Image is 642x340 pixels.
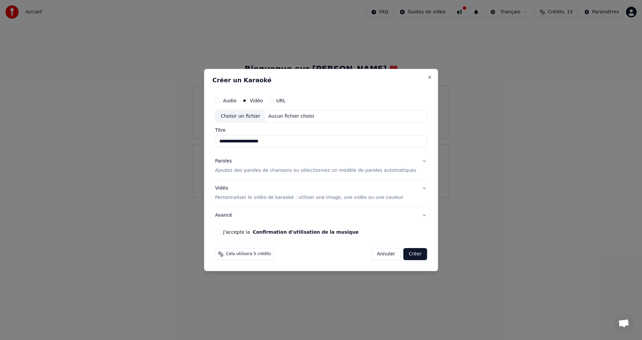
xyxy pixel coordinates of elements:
[215,110,265,122] div: Choisir un fichier
[215,185,403,201] div: Vidéo
[215,180,427,207] button: VidéoPersonnaliser le vidéo de karaoké : utiliser une image, une vidéo ou une couleur
[250,98,263,103] label: Vidéo
[215,128,427,133] label: Titre
[276,98,286,103] label: URL
[266,113,317,120] div: Aucun fichier choisi
[215,167,416,174] p: Ajoutez des paroles de chansons ou sélectionnez un modèle de paroles automatiques
[212,77,430,83] h2: Créer un Karaoké
[223,230,358,234] label: J'accepte la
[404,248,427,260] button: Créer
[371,248,401,260] button: Annuler
[223,98,236,103] label: Audio
[253,230,359,234] button: J'accepte la
[226,251,271,257] span: Cela utilisera 5 crédits
[215,153,427,180] button: ParolesAjoutez des paroles de chansons ou sélectionnez un modèle de paroles automatiques
[215,158,232,165] div: Paroles
[215,207,427,224] button: Avancé
[215,194,403,201] p: Personnaliser le vidéo de karaoké : utiliser une image, une vidéo ou une couleur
